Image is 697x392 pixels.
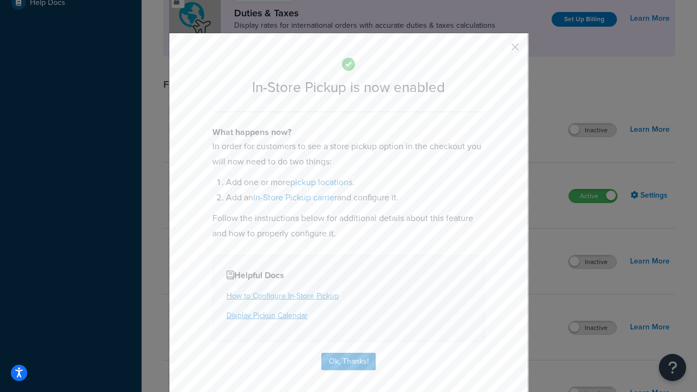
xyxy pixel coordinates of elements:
a: How to Configure In-Store Pickup [227,290,339,302]
h4: What happens now? [212,126,485,139]
a: pickup locations [290,176,352,188]
a: Display Pickup Calendar [227,310,308,321]
p: In order for customers to see a store pickup option in the checkout you will now need to do two t... [212,139,485,169]
li: Add an and configure it. [226,190,485,205]
button: Ok, Thanks! [321,353,376,370]
h2: In-Store Pickup is now enabled [212,79,485,95]
a: In-Store Pickup carrier [253,191,337,204]
p: Follow the instructions below for additional details about this feature and how to properly confi... [212,211,485,241]
h4: Helpful Docs [227,269,470,282]
li: Add one or more . [226,175,485,190]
